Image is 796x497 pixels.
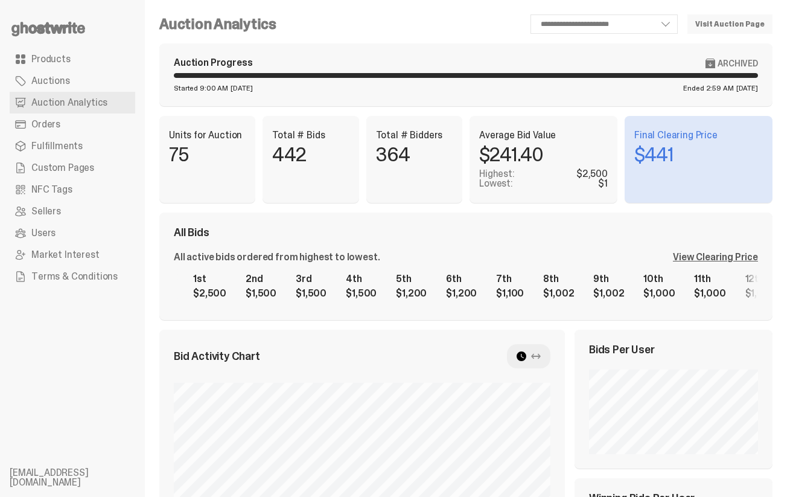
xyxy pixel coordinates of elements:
a: NFC Tags [10,179,135,200]
div: 7th [496,274,524,284]
div: $2,500 [193,289,226,298]
div: $1,500 [246,289,276,298]
div: $1,000 [694,289,725,298]
div: $1,002 [593,289,624,298]
span: Auction Analytics [31,98,107,107]
span: Products [31,54,71,64]
div: 3rd [296,274,326,284]
div: 5th [396,274,427,284]
div: All active bids ordered from highest to lowest. [174,252,380,262]
span: Terms & Conditions [31,272,118,281]
span: Sellers [31,207,61,216]
p: Total # Bids [272,130,349,140]
span: Bids Per User [589,344,655,355]
a: Fulfillments [10,135,135,157]
div: $1,000 [643,289,675,298]
div: $1 [598,179,608,188]
p: $241.40 [479,145,608,164]
div: Auction Progress [174,58,252,68]
p: Total # Bidders [376,130,453,140]
a: Products [10,48,135,70]
p: 75 [169,145,246,164]
div: View Clearing Price [673,252,758,262]
h4: Auction Analytics [159,17,276,31]
a: Terms & Conditions [10,266,135,287]
a: Users [10,222,135,244]
div: $1,200 [446,289,477,298]
li: [EMAIL_ADDRESS][DOMAIN_NAME] [10,468,154,487]
div: 9th [593,274,624,284]
div: $1,500 [346,289,377,298]
span: Fulfillments [31,141,83,151]
a: Visit Auction Page [687,14,772,34]
span: Orders [31,120,60,129]
span: [DATE] [736,85,758,92]
p: Average Bid Value [479,130,608,140]
span: Archived [718,59,758,68]
span: Started 9:00 AM [174,85,228,92]
div: 11th [694,274,725,284]
span: Bid Activity Chart [174,351,260,362]
a: Auction Analytics [10,92,135,114]
span: All Bids [174,227,209,238]
div: 6th [446,274,477,284]
div: 1st [193,274,226,284]
span: Market Interest [31,250,100,260]
p: Units for Auction [169,130,246,140]
div: $1,500 [296,289,326,298]
p: $441 [634,145,763,164]
div: $1,100 [496,289,524,298]
a: Custom Pages [10,157,135,179]
span: Custom Pages [31,163,94,173]
span: Auctions [31,76,70,86]
div: $1,002 [543,289,574,298]
p: 442 [272,145,349,164]
p: Highest: [479,169,515,179]
span: [DATE] [231,85,252,92]
div: $1,200 [396,289,427,298]
p: 364 [376,145,453,164]
div: 12th [745,274,777,284]
div: 4th [346,274,377,284]
a: Market Interest [10,244,135,266]
p: Lowest: [479,179,513,188]
a: Auctions [10,70,135,92]
p: Final Clearing Price [634,130,763,140]
span: Users [31,228,56,238]
div: 8th [543,274,574,284]
div: 10th [643,274,675,284]
span: NFC Tags [31,185,72,194]
div: $2,500 [576,169,608,179]
div: $1,000 [745,289,777,298]
span: Ended 2:59 AM [683,85,733,92]
a: Orders [10,114,135,135]
div: 2nd [246,274,276,284]
a: Sellers [10,200,135,222]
